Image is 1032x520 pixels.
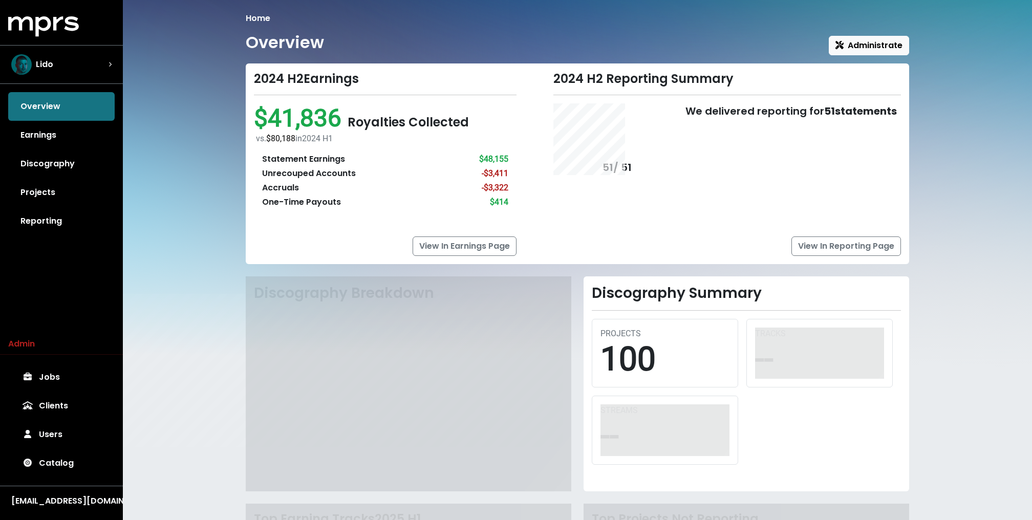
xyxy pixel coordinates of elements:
[413,236,517,256] a: View In Earnings Page
[8,494,115,508] button: [EMAIL_ADDRESS][DOMAIN_NAME]
[8,207,115,235] a: Reporting
[246,12,909,25] nav: breadcrumb
[348,114,469,131] span: Royalties Collected
[685,103,897,119] div: We delivered reporting for
[479,153,508,165] div: $48,155
[262,182,299,194] div: Accruals
[829,36,909,55] button: Administrate
[8,20,79,32] a: mprs logo
[11,54,32,75] img: The selected account / producer
[8,392,115,420] a: Clients
[600,328,729,340] div: PROJECTS
[553,72,901,86] div: 2024 H2 Reporting Summary
[592,285,901,302] h2: Discography Summary
[8,420,115,449] a: Users
[8,363,115,392] a: Jobs
[262,167,356,180] div: Unrecouped Accounts
[256,133,517,145] div: vs. in 2024 H1
[8,178,115,207] a: Projects
[11,495,112,507] div: [EMAIL_ADDRESS][DOMAIN_NAME]
[246,12,270,25] li: Home
[8,121,115,149] a: Earnings
[835,39,902,51] span: Administrate
[482,167,508,180] div: -$3,411
[791,236,901,256] a: View In Reporting Page
[246,33,324,52] h1: Overview
[8,449,115,478] a: Catalog
[824,104,897,118] b: 51 statements
[266,134,295,143] span: $80,188
[254,72,517,86] div: 2024 H2 Earnings
[254,103,348,133] span: $41,836
[262,196,341,208] div: One-Time Payouts
[490,196,508,208] div: $414
[262,153,345,165] div: Statement Earnings
[36,58,53,71] span: Lido
[482,182,508,194] div: -$3,322
[8,149,115,178] a: Discography
[600,340,729,379] div: 100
